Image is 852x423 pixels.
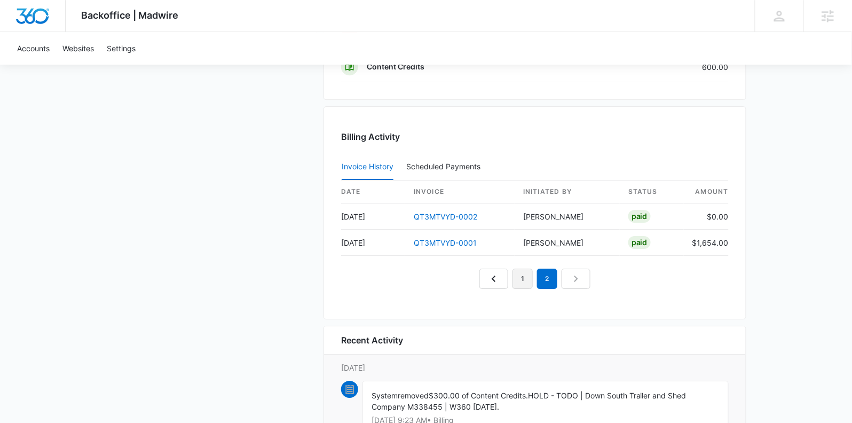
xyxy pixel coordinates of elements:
[405,181,515,203] th: invoice
[100,32,142,65] a: Settings
[616,52,729,82] td: 600.00
[341,130,729,143] h3: Billing Activity
[512,269,533,289] a: Page 1
[341,230,405,256] td: [DATE]
[479,269,508,289] a: Previous Page
[515,181,620,203] th: Initiated By
[11,32,56,65] a: Accounts
[429,391,528,400] span: $300.00 of Content Credits.
[406,163,485,170] div: Scheduled Payments
[341,362,729,373] p: [DATE]
[398,391,429,400] span: removed
[537,269,557,289] em: 2
[367,61,424,72] p: Content Credits
[620,181,684,203] th: status
[56,32,100,65] a: Websites
[372,391,687,411] span: HOLD - TODO | Down South Trailer and Shed Company M338455 | W360 [DATE].
[341,334,403,347] h6: Recent Activity
[372,391,398,400] span: System
[341,203,405,230] td: [DATE]
[414,212,477,221] a: QT3MTVYD-0002
[515,230,620,256] td: [PERSON_NAME]
[628,210,651,223] div: Paid
[414,238,477,247] a: QT3MTVYD-0001
[684,230,729,256] td: $1,654.00
[515,203,620,230] td: [PERSON_NAME]
[628,236,651,249] div: Paid
[684,181,729,203] th: amount
[684,203,729,230] td: $0.00
[82,10,179,21] span: Backoffice | Madwire
[479,269,590,289] nav: Pagination
[342,154,393,180] button: Invoice History
[341,181,405,203] th: date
